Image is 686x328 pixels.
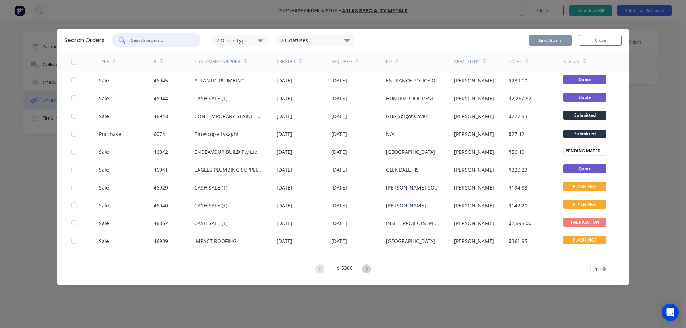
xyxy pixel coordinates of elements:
div: # [154,59,156,65]
div: Sale [99,112,109,120]
div: HUNTER POOL RESTORATIONS [386,95,440,102]
div: $361.95 [509,237,527,245]
div: [DATE] [277,237,292,245]
span: Quote [563,164,606,173]
div: [PERSON_NAME] [454,148,494,156]
span: 10 [595,266,601,273]
div: Sale [99,184,109,191]
div: PO [386,59,392,65]
span: Quote [563,93,606,102]
div: [DATE] [277,219,292,227]
span: FLASHINGS [563,236,606,244]
div: [GEOGRAPHIC_DATA] [386,148,435,156]
div: $194.83 [509,184,527,191]
div: [PERSON_NAME] CONSTRUCTIONS [386,184,440,191]
div: $56.10 [509,148,525,156]
div: Sale [99,219,109,227]
div: CASH SALE (T) [194,219,227,227]
div: Created [277,59,295,65]
div: Submitted [563,130,606,138]
div: [DATE] [331,184,347,191]
div: Required [331,59,352,65]
div: [DATE] [277,77,292,84]
span: Quote [563,75,606,84]
div: $320.23 [509,166,527,173]
input: Search orders... [130,37,190,44]
div: Sale [99,77,109,84]
div: IMPACT ROOFING [194,237,237,245]
div: 46942 [154,148,168,156]
div: 46929 [154,184,168,191]
div: Search Orders [64,36,104,45]
div: [DATE] [277,202,292,209]
div: Open Intercom Messenger [662,304,679,321]
div: Purchase [99,130,121,138]
div: $142.20 [509,202,527,209]
span: PENDING MATERIA... [563,146,606,156]
div: ENDEAVOUR BUILD Pty Ltd [194,148,258,156]
div: [DATE] [277,184,292,191]
div: Status [563,59,579,65]
div: [PERSON_NAME] [454,77,494,84]
div: CASH SALE (T) [194,202,227,209]
div: Created By [454,59,479,65]
div: 46945 [154,77,168,84]
div: 46940 [154,202,168,209]
div: TYPE [99,59,109,65]
div: 2 Order Type [216,36,264,44]
div: ATLANTIC PLUMBING [194,77,245,84]
span: FLASHINGS [563,182,606,191]
div: [PERSON_NAME] [454,237,494,245]
div: [DATE] [331,95,347,102]
div: 20 Statuses [276,36,354,44]
div: GHA Spigot Cover [386,112,428,120]
button: Link Orders [529,35,572,46]
div: [DATE] [331,202,347,209]
div: ENTRANCE POLICE QUOTE [386,77,440,84]
div: [PERSON_NAME] [454,112,494,120]
span: FLASHINGS [563,200,606,209]
div: INSITE PROJECTS [PERSON_NAME] NEWCASTLE [386,219,440,227]
div: Bluescope Lysaght [194,130,239,138]
div: 46867 [154,219,168,227]
div: $27.12 [509,130,525,138]
div: [DATE] [331,219,347,227]
div: [DATE] [331,166,347,173]
div: 6074 [154,130,165,138]
div: [PERSON_NAME] [454,184,494,191]
div: GLENDALE HS [386,166,419,173]
div: CONTEMPORARY STAINLESS SOLUTIONS [194,112,262,120]
div: Sale [99,95,109,102]
div: [DATE] [277,112,292,120]
div: [PERSON_NAME] [454,202,494,209]
div: N/A [386,130,395,138]
div: [DATE] [277,166,292,173]
div: [DATE] [277,148,292,156]
div: [GEOGRAPHIC_DATA] [386,237,435,245]
div: [DATE] [277,130,292,138]
button: Close [579,35,622,46]
div: [DATE] [331,112,347,120]
div: [DATE] [331,77,347,84]
div: Sale [99,237,109,245]
span: Submitted [563,111,606,120]
div: [DATE] [331,237,347,245]
div: Sale [99,202,109,209]
div: $239.10 [509,77,527,84]
div: EAGLES PLUMBING SUPPLIES PTY LTD [194,166,262,173]
div: CASH SALE (T) [194,95,227,102]
div: [DATE] [331,130,347,138]
div: 46943 [154,112,168,120]
div: 46941 [154,166,168,173]
div: [DATE] [277,95,292,102]
div: Customer / Supplier [194,59,240,65]
div: $2,257.52 [509,95,531,102]
span: FABRICATION [563,218,606,227]
div: $277.53 [509,112,527,120]
div: [PERSON_NAME] [454,95,494,102]
div: Total [509,59,522,65]
div: CASH SALE (T) [194,184,227,191]
div: 46944 [154,95,168,102]
div: [PERSON_NAME] [454,219,494,227]
div: [PERSON_NAME] [386,202,426,209]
